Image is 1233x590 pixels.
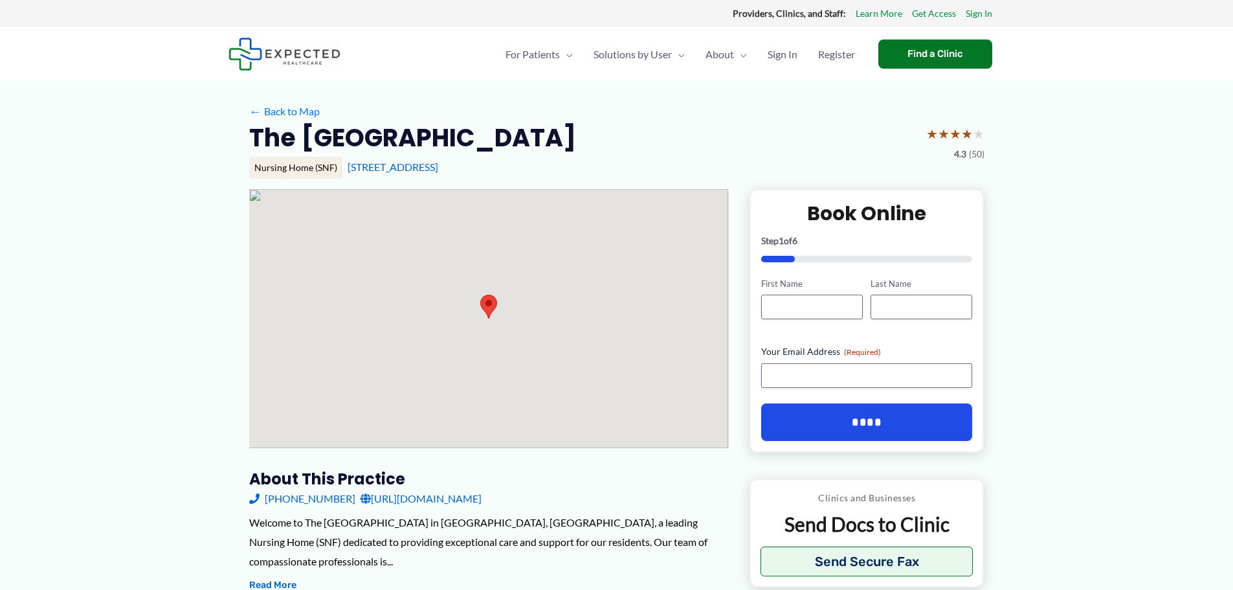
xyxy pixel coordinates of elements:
img: Expected Healthcare Logo - side, dark font, small [228,38,340,71]
a: Learn More [856,5,902,22]
a: For PatientsMenu Toggle [495,32,583,77]
a: Get Access [912,5,956,22]
span: Sign In [768,32,797,77]
p: Step of [761,236,973,245]
strong: Providers, Clinics, and Staff: [733,8,846,19]
span: About [705,32,734,77]
label: Your Email Address [761,345,973,358]
span: (50) [969,146,984,163]
span: For Patients [505,32,560,77]
a: AboutMenu Toggle [695,32,757,77]
button: Send Secure Fax [761,547,973,576]
a: [URL][DOMAIN_NAME] [361,489,482,508]
a: ←Back to Map [249,102,320,121]
span: ★ [961,122,973,146]
span: Solutions by User [594,32,672,77]
span: ★ [950,122,961,146]
a: Register [808,32,865,77]
span: Menu Toggle [672,32,685,77]
a: [PHONE_NUMBER] [249,489,355,508]
a: Find a Clinic [878,40,992,69]
div: Welcome to The [GEOGRAPHIC_DATA] in [GEOGRAPHIC_DATA], [GEOGRAPHIC_DATA], a leading Nursing Home ... [249,513,729,571]
a: Solutions by UserMenu Toggle [583,32,695,77]
span: Menu Toggle [734,32,747,77]
span: Register [818,32,855,77]
span: ★ [938,122,950,146]
span: 4.3 [954,146,966,163]
a: Sign In [757,32,808,77]
a: [STREET_ADDRESS] [348,161,438,173]
h3: About this practice [249,469,729,489]
span: 1 [779,235,784,246]
div: Nursing Home (SNF) [249,157,342,179]
span: (Required) [844,347,881,357]
span: ★ [973,122,984,146]
h2: The [GEOGRAPHIC_DATA] [249,122,576,153]
span: ← [249,105,261,117]
h2: Book Online [761,201,973,226]
span: ★ [926,122,938,146]
span: Menu Toggle [560,32,573,77]
label: First Name [761,278,863,290]
p: Send Docs to Clinic [761,512,973,537]
span: 6 [792,235,797,246]
nav: Primary Site Navigation [495,32,865,77]
label: Last Name [871,278,972,290]
p: Clinics and Businesses [761,490,973,506]
a: Sign In [966,5,992,22]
